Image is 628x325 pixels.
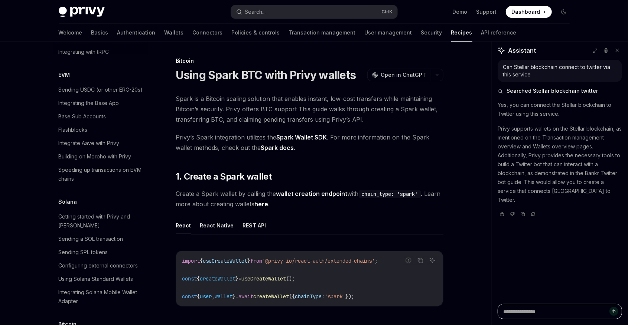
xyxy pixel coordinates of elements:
[91,24,108,42] a: Basics
[53,123,148,137] a: Flashblocks
[53,210,148,232] a: Getting started with Privy and [PERSON_NAME]
[176,188,443,209] span: Create a Spark wallet by calling the with . Learn more about creating wallets .
[498,87,622,95] button: Searched Stellar blockchain twitter
[232,293,235,300] span: }
[375,257,378,264] span: ;
[53,110,148,123] a: Base Sub Accounts
[182,275,197,282] span: const
[212,293,215,300] span: ,
[200,257,203,264] span: {
[451,24,472,42] a: Recipes
[295,293,325,300] span: chainType:
[476,8,497,16] a: Support
[365,24,412,42] a: User management
[421,24,442,42] a: Security
[289,24,356,42] a: Transaction management
[325,293,345,300] span: 'spark'
[53,272,148,286] a: Using Solana Standard Wallets
[53,286,148,308] a: Integrating Solana Mobile Wallet Adapter
[558,6,570,18] button: Toggle dark mode
[53,150,148,163] a: Building on Morpho with Privy
[262,257,375,264] span: '@privy-io/react-auth/extended-chains'
[254,200,268,208] a: here
[253,293,289,300] span: createWallet
[250,257,262,264] span: from
[200,293,212,300] span: user
[416,256,425,265] button: Copy the contents from the code block
[59,248,108,257] div: Sending SPL tokens
[59,24,82,42] a: Welcome
[261,144,294,152] a: Spark docs
[247,257,250,264] span: }
[165,24,184,42] a: Wallets
[53,83,148,96] a: Sending USDC (or other ERC-20s)
[231,5,397,19] button: Search...CtrlK
[117,24,156,42] a: Authentication
[200,217,234,234] button: React Native
[59,261,138,270] div: Configuring external connectors
[59,152,131,161] div: Building on Morpho with Privy
[59,212,143,230] div: Getting started with Privy and [PERSON_NAME]
[176,93,443,125] span: Spark is a Bitcoin scaling solution that enables instant, low-cost transfers while maintaining Bi...
[453,8,468,16] a: Demo
[176,132,443,153] span: Privy’s Spark integration utilizes the . For more information on the Spark wallet methods, check ...
[176,68,356,82] h1: Using Spark BTC with Privy wallets
[286,275,295,282] span: ();
[59,234,123,243] div: Sending a SOL transaction
[609,307,618,316] button: Send message
[241,275,286,282] span: useCreateWallet
[59,85,143,94] div: Sending USDC (or other ERC-20s)
[59,125,88,134] div: Flashblocks
[197,293,200,300] span: {
[197,275,200,282] span: {
[176,171,272,183] span: 1. Create a Spark wallet
[238,293,253,300] span: await
[245,7,266,16] div: Search...
[276,190,347,198] a: wallet creation endpoint
[215,293,232,300] span: wallet
[176,217,191,234] button: React
[289,293,295,300] span: ({
[498,124,622,204] p: Privy supports wallets on the Stellar blockchain, as mentioned on the Transaction management over...
[276,134,327,141] a: Spark Wallet SDK
[507,87,598,95] span: Searched Stellar blockchain twitter
[235,293,238,300] span: =
[53,96,148,110] a: Integrating the Base App
[481,24,517,42] a: API reference
[382,9,393,15] span: Ctrl K
[53,246,148,259] a: Sending SPL tokens
[59,112,106,121] div: Base Sub Accounts
[59,7,105,17] img: dark logo
[232,24,280,42] a: Policies & controls
[53,259,148,272] a: Configuring external connectors
[367,69,431,81] button: Open in ChatGPT
[508,46,536,55] span: Assistant
[345,293,354,300] span: });
[59,288,143,306] div: Integrating Solana Mobile Wallet Adapter
[512,8,540,16] span: Dashboard
[59,197,77,206] h5: Solana
[404,256,413,265] button: Report incorrect code
[235,275,238,282] span: }
[59,139,120,148] div: Integrate Aave with Privy
[243,217,266,234] button: REST API
[59,275,133,283] div: Using Solana Standard Wallets
[359,190,421,198] code: chain_type: 'spark'
[176,57,443,65] div: Bitcoin
[427,256,437,265] button: Ask AI
[53,232,148,246] a: Sending a SOL transaction
[238,275,241,282] span: =
[59,70,70,79] h5: EVM
[503,63,617,78] div: Can Stellar blockchain connect to twitter via this service
[381,71,426,79] span: Open in ChatGPT
[59,99,119,108] div: Integrating the Base App
[200,275,235,282] span: createWallet
[193,24,223,42] a: Connectors
[182,293,197,300] span: const
[182,257,200,264] span: import
[53,137,148,150] a: Integrate Aave with Privy
[506,6,552,18] a: Dashboard
[498,101,622,118] p: Yes, you can connect the Stellar blockchain to Twitter using this service.
[203,257,247,264] span: useCreateWallet
[53,163,148,186] a: Speeding up transactions on EVM chains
